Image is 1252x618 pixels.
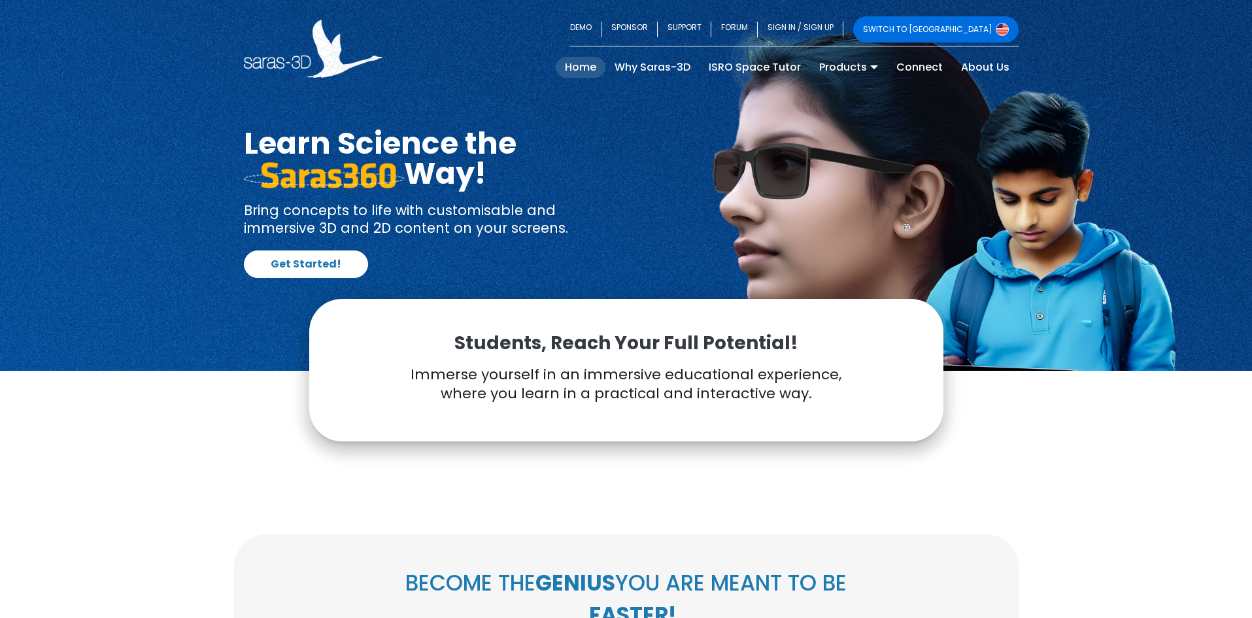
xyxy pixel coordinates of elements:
b: GENIUS [535,568,615,598]
a: SUPPORT [658,16,711,43]
p: Bring concepts to life with customisable and immersive 3D and 2D content on your screens. [244,201,617,237]
a: About Us [952,57,1019,78]
a: ISRO Space Tutor [700,57,810,78]
img: Switch to USA [996,23,1009,36]
h1: Learn Science the Way! [244,128,617,188]
a: Get Started! [244,250,368,278]
a: FORUM [711,16,758,43]
img: Saras 3D [244,20,383,78]
img: saras 360 [244,162,404,188]
a: Connect [887,57,952,78]
a: Home [556,57,605,78]
p: Immerse yourself in an immersive educational experience, where you learn in a practical and inter... [342,366,911,403]
a: SWITCH TO [GEOGRAPHIC_DATA] [853,16,1019,43]
a: SIGN IN / SIGN UP [758,16,843,43]
a: Why Saras-3D [605,57,700,78]
a: Products [810,57,887,78]
a: SPONSOR [601,16,658,43]
p: Students, Reach Your Full Potential! [342,332,911,355]
a: DEMO [570,16,601,43]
